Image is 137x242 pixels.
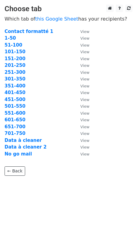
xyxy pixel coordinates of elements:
small: View [80,43,89,47]
small: View [80,50,89,54]
a: ← Back [5,166,25,176]
a: this Google Sheet [35,16,78,22]
a: View [74,90,89,95]
a: View [74,56,89,61]
a: 501-550 [5,103,25,109]
small: View [80,63,89,68]
a: View [74,42,89,48]
a: View [74,144,89,150]
a: 651-700 [5,124,25,129]
a: 201-250 [5,63,25,68]
a: 451-500 [5,97,25,102]
a: View [74,138,89,143]
a: View [74,131,89,136]
small: View [80,104,89,109]
a: View [74,70,89,75]
a: Data à cleaner 2 [5,144,47,150]
small: View [80,131,89,136]
small: View [80,138,89,143]
a: 301-350 [5,76,25,82]
small: View [80,77,89,81]
a: 701-750 [5,131,25,136]
a: View [74,117,89,123]
a: View [74,49,89,54]
small: View [80,84,89,88]
a: 601-650 [5,117,25,123]
a: 1-50 [5,35,16,41]
a: Data à cleaner [5,138,42,143]
a: View [74,76,89,82]
small: View [80,111,89,116]
a: 351-400 [5,83,25,89]
h3: Choose tab [5,5,132,13]
a: View [74,110,89,116]
a: 51-100 [5,42,22,48]
small: View [80,57,89,61]
small: View [80,29,89,34]
small: View [80,70,89,75]
small: View [80,90,89,95]
small: View [80,125,89,129]
small: View [80,145,89,149]
a: 151-200 [5,56,25,61]
a: View [74,124,89,129]
a: View [74,97,89,102]
a: 251-300 [5,70,25,75]
small: View [80,152,89,156]
a: View [74,151,89,157]
small: View [80,97,89,102]
a: No go mail [5,151,32,157]
a: View [74,103,89,109]
p: Which tab of has your recipients? [5,16,132,22]
a: View [74,35,89,41]
a: 401-450 [5,90,25,95]
a: 551-600 [5,110,25,116]
small: View [80,118,89,122]
a: Contact formatté 1 [5,29,53,34]
a: 101-150 [5,49,25,54]
a: View [74,63,89,68]
a: View [74,29,89,34]
a: View [74,83,89,89]
small: View [80,36,89,41]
